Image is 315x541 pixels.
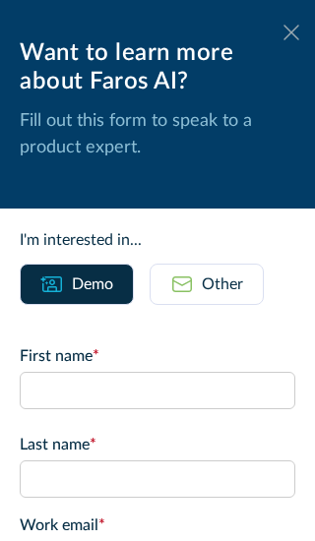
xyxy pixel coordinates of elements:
label: Last name [20,433,295,456]
div: Demo [72,272,113,296]
p: Fill out this form to speak to a product expert. [20,108,295,161]
label: Work email [20,513,295,537]
label: First name [20,344,295,368]
div: Other [202,272,243,296]
div: I'm interested in... [20,228,295,252]
div: Want to learn more about Faros AI? [20,39,295,96]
